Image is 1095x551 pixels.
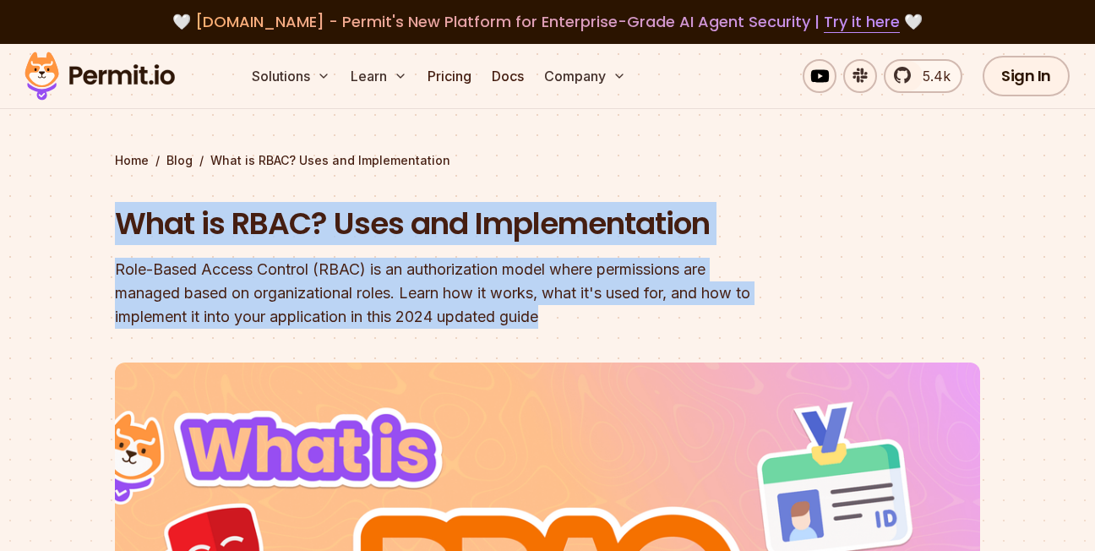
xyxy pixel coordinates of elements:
button: Company [537,59,633,93]
div: 🤍 🤍 [41,10,1054,34]
a: 5.4k [884,59,962,93]
img: Permit logo [17,47,182,105]
a: Home [115,152,149,169]
h1: What is RBAC? Uses and Implementation [115,203,764,245]
a: Pricing [421,59,478,93]
span: [DOMAIN_NAME] - Permit's New Platform for Enterprise-Grade AI Agent Security | [195,11,900,32]
div: Role-Based Access Control (RBAC) is an authorization model where permissions are managed based on... [115,258,764,329]
span: 5.4k [912,66,951,86]
a: Docs [485,59,531,93]
a: Blog [166,152,193,169]
a: Sign In [983,56,1070,96]
a: Try it here [824,11,900,33]
button: Learn [344,59,414,93]
button: Solutions [245,59,337,93]
div: / / [115,152,980,169]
